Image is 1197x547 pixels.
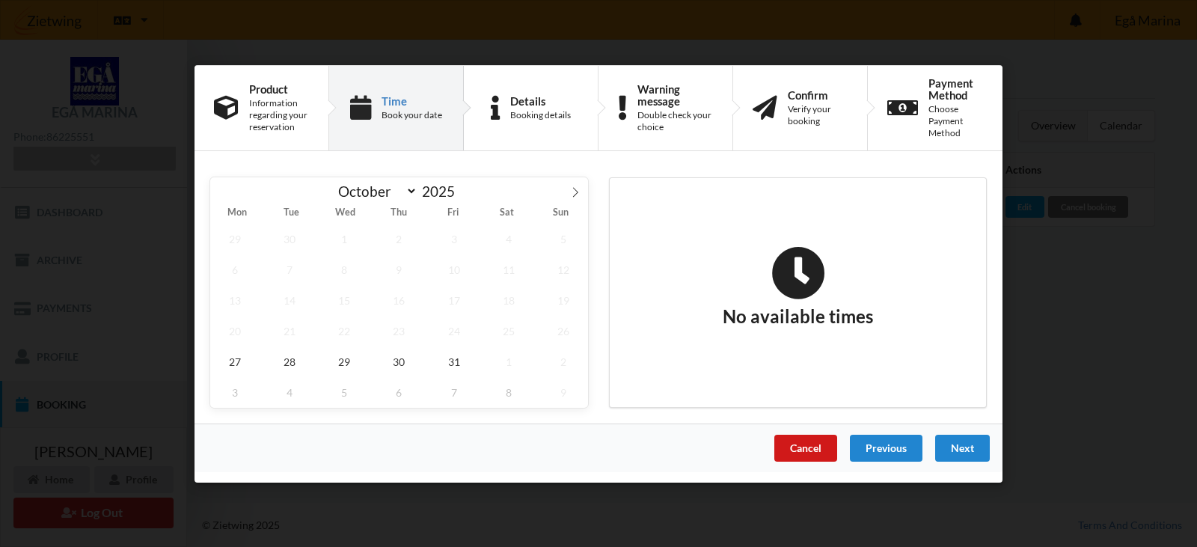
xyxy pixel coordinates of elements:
div: Details [510,94,571,106]
span: October 1, 2025 [319,223,369,254]
span: Wed [318,208,372,218]
span: October 26, 2025 [539,315,588,346]
span: October 19, 2025 [539,284,588,315]
span: October 8, 2025 [319,254,369,284]
span: October 31, 2025 [429,346,479,376]
span: October 11, 2025 [484,254,533,284]
div: Choose Payment Method [928,103,983,139]
span: Fri [426,208,480,218]
span: Sat [480,208,534,218]
span: November 1, 2025 [484,346,533,376]
span: October 7, 2025 [265,254,314,284]
span: November 5, 2025 [319,376,369,407]
span: September 30, 2025 [265,223,314,254]
span: October 21, 2025 [265,315,314,346]
span: October 17, 2025 [429,284,479,315]
span: October 24, 2025 [429,315,479,346]
span: October 29, 2025 [319,346,369,376]
span: October 25, 2025 [484,315,533,346]
span: November 9, 2025 [539,376,588,407]
span: October 3, 2025 [429,223,479,254]
div: Verify your booking [788,103,848,127]
span: October 23, 2025 [375,315,424,346]
span: October 22, 2025 [319,315,369,346]
span: October 18, 2025 [484,284,533,315]
div: Next [935,434,990,461]
span: October 12, 2025 [539,254,588,284]
span: October 2, 2025 [375,223,424,254]
span: Mon [210,208,264,218]
span: November 3, 2025 [210,376,260,407]
span: November 8, 2025 [484,376,533,407]
span: November 4, 2025 [265,376,314,407]
span: October 15, 2025 [319,284,369,315]
span: October 4, 2025 [484,223,533,254]
h2: No available times [723,245,873,328]
div: Cancel [774,434,837,461]
span: October 27, 2025 [210,346,260,376]
span: Tue [264,208,318,218]
select: Month [331,182,418,201]
span: October 14, 2025 [265,284,314,315]
span: October 10, 2025 [429,254,479,284]
div: Booking details [510,109,571,121]
span: October 28, 2025 [265,346,314,376]
span: October 5, 2025 [539,223,588,254]
span: Sun [534,208,588,218]
span: October 30, 2025 [375,346,424,376]
span: November 6, 2025 [375,376,424,407]
span: November 2, 2025 [539,346,588,376]
div: Double check your choice [637,109,713,133]
span: October 6, 2025 [210,254,260,284]
div: Product [249,82,309,94]
span: October 20, 2025 [210,315,260,346]
div: Confirm [788,88,848,100]
span: October 9, 2025 [375,254,424,284]
div: Warning message [637,82,713,106]
div: Payment Method [928,76,983,100]
span: Thu [372,208,426,218]
span: September 29, 2025 [210,223,260,254]
div: Book your date [382,109,442,121]
span: October 13, 2025 [210,284,260,315]
span: November 7, 2025 [429,376,479,407]
div: Previous [850,434,922,461]
div: Time [382,94,442,106]
span: October 16, 2025 [375,284,424,315]
div: Information regarding your reservation [249,97,309,133]
input: Year [417,183,467,200]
